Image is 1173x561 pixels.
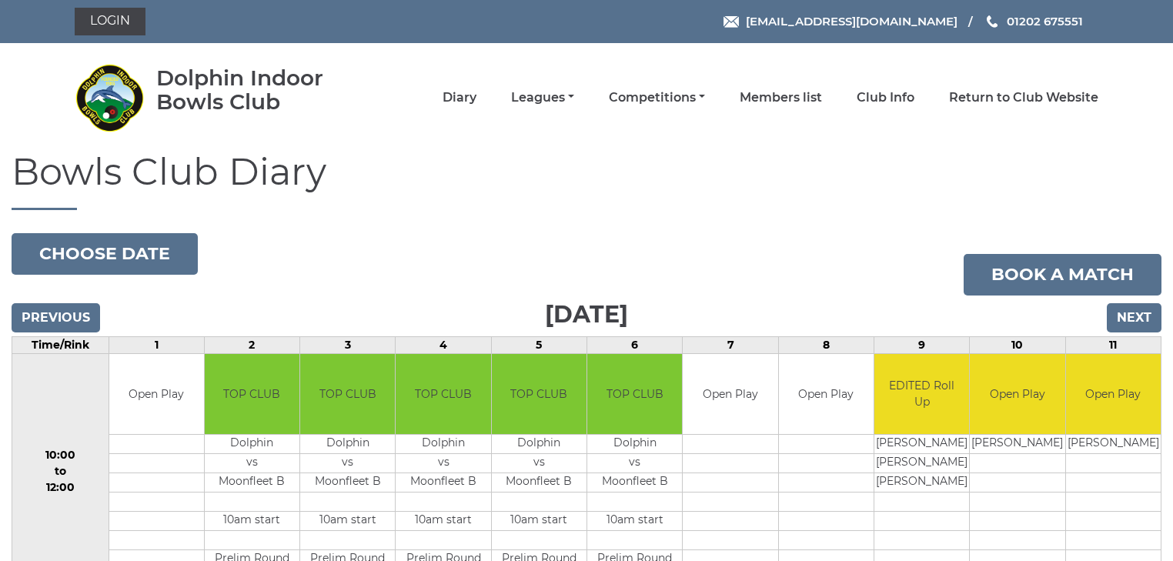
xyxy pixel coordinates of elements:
[396,336,491,353] td: 4
[874,454,969,473] td: [PERSON_NAME]
[204,336,299,353] td: 2
[857,89,914,106] a: Club Info
[300,336,396,353] td: 3
[587,435,682,454] td: Dolphin
[109,336,204,353] td: 1
[779,354,874,435] td: Open Play
[396,512,490,531] td: 10am start
[1066,435,1161,454] td: [PERSON_NAME]
[12,303,100,332] input: Previous
[492,454,586,473] td: vs
[205,512,299,531] td: 10am start
[587,473,682,493] td: Moonfleet B
[492,473,586,493] td: Moonfleet B
[300,354,395,435] td: TOP CLUB
[874,354,969,435] td: EDITED Roll Up
[492,354,586,435] td: TOP CLUB
[300,435,395,454] td: Dolphin
[683,336,778,353] td: 7
[205,473,299,493] td: Moonfleet B
[609,89,705,106] a: Competitions
[874,435,969,454] td: [PERSON_NAME]
[587,512,682,531] td: 10am start
[987,15,998,28] img: Phone us
[396,435,490,454] td: Dolphin
[970,354,1064,435] td: Open Play
[300,473,395,493] td: Moonfleet B
[491,336,586,353] td: 5
[724,16,739,28] img: Email
[396,354,490,435] td: TOP CLUB
[205,354,299,435] td: TOP CLUB
[1007,14,1083,28] span: 01202 675551
[75,8,145,35] a: Login
[1066,354,1161,435] td: Open Play
[1107,303,1161,332] input: Next
[1065,336,1161,353] td: 11
[300,512,395,531] td: 10am start
[874,473,969,493] td: [PERSON_NAME]
[75,63,144,132] img: Dolphin Indoor Bowls Club
[12,233,198,275] button: Choose date
[300,454,395,473] td: vs
[746,14,957,28] span: [EMAIL_ADDRESS][DOMAIN_NAME]
[492,435,586,454] td: Dolphin
[205,435,299,454] td: Dolphin
[970,336,1065,353] td: 10
[511,89,574,106] a: Leagues
[156,66,368,114] div: Dolphin Indoor Bowls Club
[964,254,1161,296] a: Book a match
[683,354,777,435] td: Open Play
[12,152,1161,210] h1: Bowls Club Diary
[12,336,109,353] td: Time/Rink
[492,512,586,531] td: 10am start
[443,89,476,106] a: Diary
[874,336,970,353] td: 9
[587,336,683,353] td: 6
[587,454,682,473] td: vs
[778,336,874,353] td: 8
[740,89,822,106] a: Members list
[396,473,490,493] td: Moonfleet B
[970,435,1064,454] td: [PERSON_NAME]
[984,12,1083,30] a: Phone us 01202 675551
[724,12,957,30] a: Email [EMAIL_ADDRESS][DOMAIN_NAME]
[949,89,1098,106] a: Return to Club Website
[205,454,299,473] td: vs
[587,354,682,435] td: TOP CLUB
[396,454,490,473] td: vs
[109,354,204,435] td: Open Play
